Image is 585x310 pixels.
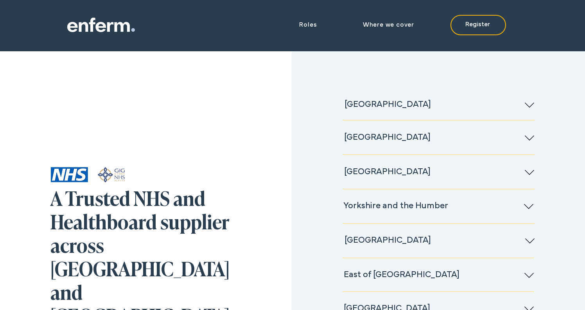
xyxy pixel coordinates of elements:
span: Where we cover [363,22,414,28]
nav: Site [260,18,418,32]
div: Slideshow [343,260,534,291]
span: Register [465,21,490,29]
a: Register [450,15,506,35]
span: [GEOGRAPHIC_DATA] [344,168,431,176]
span: [GEOGRAPHIC_DATA] [345,237,431,244]
span: [GEOGRAPHIC_DATA] [344,134,431,141]
span: Roles [299,22,317,28]
span: East of [GEOGRAPHIC_DATA] [344,271,459,279]
div: Roles [260,18,321,32]
div: Slideshow [344,225,535,257]
a: Where we cover [324,18,418,32]
span: [GEOGRAPHIC_DATA] [345,101,431,108]
img: NHS_Wales_logo.svg.png [98,167,125,182]
div: Slideshow [343,157,534,188]
div: Slideshow [343,191,533,222]
span: Yorkshire and the Humber [343,202,448,210]
div: Slideshow [343,123,534,154]
div: Slideshow [343,90,534,119]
